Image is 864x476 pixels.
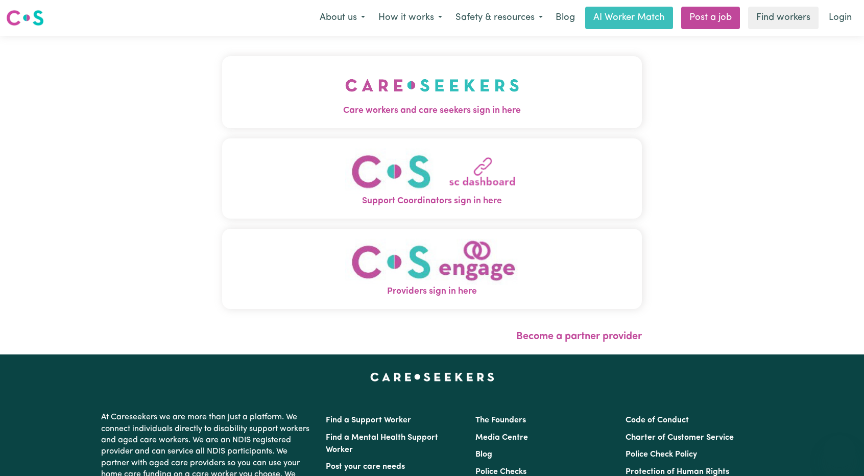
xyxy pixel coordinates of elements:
[475,434,528,442] a: Media Centre
[681,7,740,29] a: Post a job
[326,463,405,471] a: Post your care needs
[222,285,642,298] span: Providers sign in here
[449,7,549,29] button: Safety & resources
[313,7,372,29] button: About us
[222,104,642,117] span: Care workers and care seekers sign in here
[823,435,856,468] iframe: Button to launch messaging window
[516,331,642,342] a: Become a partner provider
[475,468,526,476] a: Police Checks
[549,7,581,29] a: Blog
[326,434,438,454] a: Find a Mental Health Support Worker
[370,373,494,381] a: Careseekers home page
[6,9,44,27] img: Careseekers logo
[626,434,734,442] a: Charter of Customer Service
[475,450,492,459] a: Blog
[748,7,819,29] a: Find workers
[222,138,642,218] button: Support Coordinators sign in here
[585,7,673,29] a: AI Worker Match
[823,7,858,29] a: Login
[626,416,689,424] a: Code of Conduct
[475,416,526,424] a: The Founders
[222,195,642,208] span: Support Coordinators sign in here
[6,6,44,30] a: Careseekers logo
[626,468,729,476] a: Protection of Human Rights
[372,7,449,29] button: How it works
[626,450,697,459] a: Police Check Policy
[326,416,411,424] a: Find a Support Worker
[222,56,642,128] button: Care workers and care seekers sign in here
[222,228,642,308] button: Providers sign in here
